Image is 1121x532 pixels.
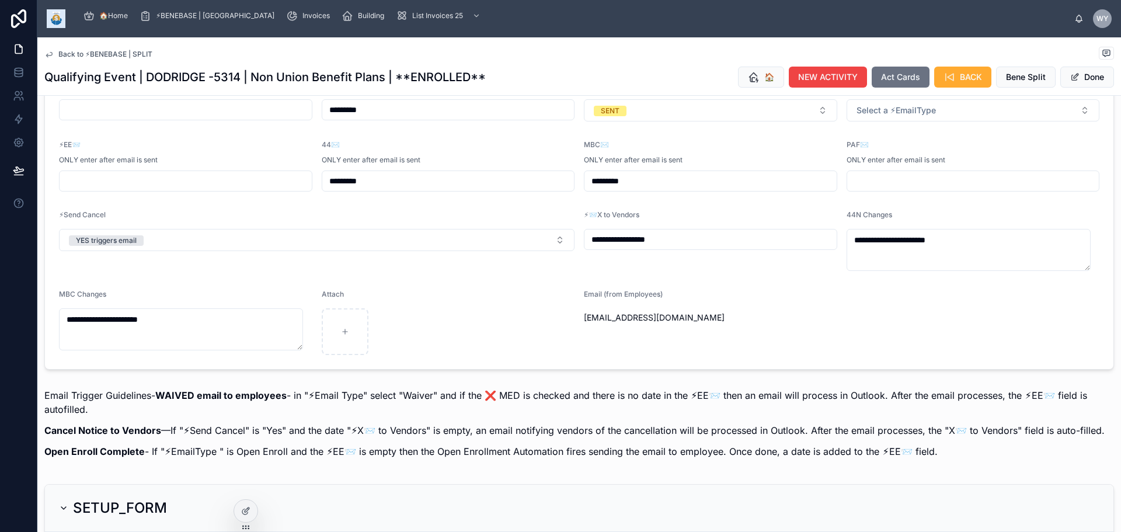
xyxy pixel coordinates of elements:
[322,155,420,165] span: ONLY enter after email is sent
[47,9,65,28] img: App logo
[79,5,136,26] a: 🏠Home
[789,67,867,88] button: NEW ACTIVITY
[44,444,1114,458] p: - If "⚡EmailType " is Open Enroll and the ⚡EE📨 is empty then the Open Enrollment Automation fires...
[44,446,145,457] strong: Open Enroll Complete
[44,69,486,85] h1: Qualifying Event | DODRIDGE -5314 | Non Union Benefit Plans | **ENROLLED**
[58,50,152,59] span: Back to ⚡BENEBASE | SPLIT
[996,67,1056,88] button: Bene Split
[412,11,463,20] span: List Invoices 25
[847,155,945,165] span: ONLY enter after email is sent
[960,71,982,83] span: BACK
[302,11,330,20] span: Invoices
[76,235,137,246] div: YES triggers email
[75,3,1074,29] div: scrollable content
[156,11,274,20] span: ⚡BENEBASE | [GEOGRAPHIC_DATA]
[934,67,991,88] button: BACK
[1096,14,1108,23] span: WY
[59,140,81,149] span: ⚡EE📨
[59,290,106,298] span: MBC Changes
[73,499,167,517] h2: SETUP_FORM
[59,210,106,219] span: ⚡Send Cancel
[338,5,392,26] a: Building
[283,5,338,26] a: Invoices
[847,99,1100,121] button: Select Button
[584,155,683,165] span: ONLY enter after email is sent
[322,290,344,298] span: Attach
[59,155,158,165] span: ONLY enter after email is sent
[601,106,619,116] div: SENT
[847,210,892,219] span: 44N Changes
[584,99,837,121] button: Select Button
[847,140,869,149] span: PAF✉️
[44,50,152,59] a: Back to ⚡BENEBASE | SPLIT
[857,105,937,116] span: Select a ⚡EmailType
[44,423,1114,437] p: —If "⚡Send Cancel" is "Yes" and the date "⚡X📨 to Vendors" is empty, an email notifying vendors of...
[584,140,609,149] span: MBC✉️
[798,71,858,83] span: NEW ACTIVITY
[584,290,663,298] span: Email (from Employees)
[1060,67,1114,88] button: Done
[881,71,920,83] span: Act Cards
[322,140,340,149] span: 44✉️
[764,71,774,83] span: 🏠
[872,67,929,88] button: Act Cards
[44,425,161,436] strong: Cancel Notice to Vendors
[1006,71,1046,83] span: Bene Split
[59,229,575,251] button: Select Button
[738,67,784,88] button: 🏠
[358,11,384,20] span: Building
[155,390,287,401] strong: WAIVED email to employees
[44,388,1114,416] p: Email Trigger Guidelines- - in "⚡Email Type" select "Waiver" and if the ❌ MED is checked and ther...
[584,312,924,324] span: [EMAIL_ADDRESS][DOMAIN_NAME]
[392,5,486,26] a: List Invoices 25
[136,5,283,26] a: ⚡BENEBASE | [GEOGRAPHIC_DATA]
[584,210,639,219] span: ⚡📨X to Vendors
[99,11,128,20] span: 🏠Home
